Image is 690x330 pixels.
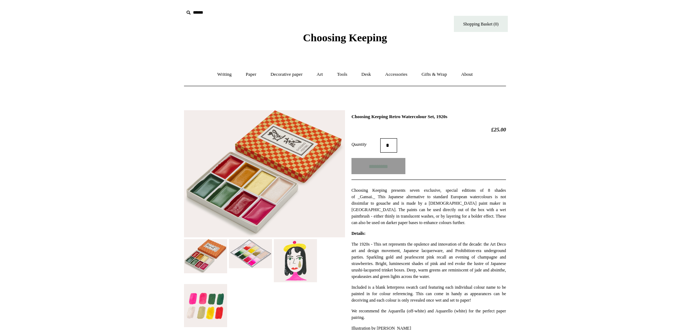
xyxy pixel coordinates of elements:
a: Writing [211,65,238,84]
img: Choosing Keeping Retro Watercolour Set, 1920s [229,239,272,268]
a: Choosing Keeping [303,37,387,42]
a: Shopping Basket (0) [454,16,508,32]
img: Choosing Keeping Retro Watercolour Set, 1920s [184,284,227,327]
strong: Details: [351,231,365,236]
a: Desk [355,65,378,84]
p: Included is a blank letterpress swatch card featuring each individual colour name to be painted i... [351,284,506,303]
img: Choosing Keeping Retro Watercolour Set, 1920s [184,239,227,273]
p: The 1920s - This set represents the opulence and innovation of the decade: the Art Deco art and d... [351,241,506,280]
p: Choosing Keeping presents seven exclusive, special editions of 8 shades of _Gansai._ This Japanes... [351,187,506,226]
a: Art [310,65,329,84]
a: Decorative paper [264,65,309,84]
a: About [455,65,479,84]
h2: £25.00 [351,126,506,133]
span: Choosing Keeping [303,32,387,43]
a: Paper [239,65,263,84]
img: Choosing Keeping Retro Watercolour Set, 1920s [274,239,317,282]
p: We recommend the Aquarella (off-white) and Aquarello (white) for the perfect paper pairing. [351,308,506,321]
img: Choosing Keeping Retro Watercolour Set, 1920s [184,110,345,238]
h1: Choosing Keeping Retro Watercolour Set, 1920s [351,114,506,120]
a: Gifts & Wrap [415,65,454,84]
label: Quantity [351,141,380,148]
a: Accessories [379,65,414,84]
a: Tools [331,65,354,84]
